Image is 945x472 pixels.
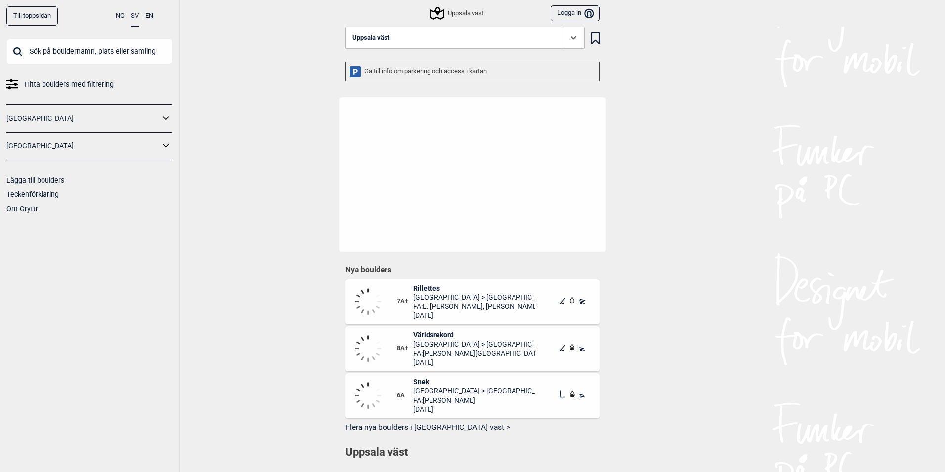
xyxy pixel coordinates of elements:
span: Uppsala väst [352,34,389,42]
span: FA: [PERSON_NAME] [413,396,536,405]
button: SV [131,6,139,27]
span: Rillettes [413,284,536,293]
button: Uppsala väst [345,27,585,49]
span: Snek [413,378,536,386]
h1: Nya boulders [345,265,600,275]
span: 7A+ [397,297,413,306]
button: NO [116,6,125,26]
span: FA: [PERSON_NAME][GEOGRAPHIC_DATA] [413,349,536,358]
a: Till toppsidan [6,6,58,26]
button: EN [145,6,153,26]
a: [GEOGRAPHIC_DATA] [6,111,160,126]
span: Världsrekord [413,330,536,339]
a: [GEOGRAPHIC_DATA] [6,139,160,153]
span: [GEOGRAPHIC_DATA] > [GEOGRAPHIC_DATA] v [413,386,536,395]
div: 6ASnek[GEOGRAPHIC_DATA] > [GEOGRAPHIC_DATA] vFA:[PERSON_NAME][DATE] [345,373,600,418]
button: Logga in [551,5,600,22]
span: [DATE] [413,405,536,414]
button: Flera nya boulders i [GEOGRAPHIC_DATA] väst > [345,420,600,435]
div: Gå till info om parkering och access i kartan [345,62,600,81]
span: FA: L. [PERSON_NAME], [PERSON_NAME][GEOGRAPHIC_DATA] [413,302,536,311]
a: Om Gryttr [6,205,38,213]
div: Uppsala väst [431,7,484,19]
a: Teckenförklaring [6,190,59,198]
span: 8A+ [397,344,413,353]
a: Hitta boulders med filtrering [6,77,172,92]
div: 8A+Världsrekord[GEOGRAPHIC_DATA] > [GEOGRAPHIC_DATA] vFA:[PERSON_NAME][GEOGRAPHIC_DATA][DATE] [345,326,600,371]
span: [GEOGRAPHIC_DATA] > [GEOGRAPHIC_DATA] v [413,293,536,302]
span: 6A [397,391,413,400]
div: 7A+Rillettes[GEOGRAPHIC_DATA] > [GEOGRAPHIC_DATA] vFA:L. [PERSON_NAME], [PERSON_NAME][GEOGRAPHIC_... [345,279,600,324]
span: [DATE] [413,358,536,367]
a: Lägga till boulders [6,176,64,184]
h1: Uppsala väst [345,445,600,460]
span: Hitta boulders med filtrering [25,77,114,92]
input: Sök på bouldernamn, plats eller samling [6,39,172,64]
span: [GEOGRAPHIC_DATA] > [GEOGRAPHIC_DATA] v [413,340,536,349]
span: [DATE] [413,311,536,320]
